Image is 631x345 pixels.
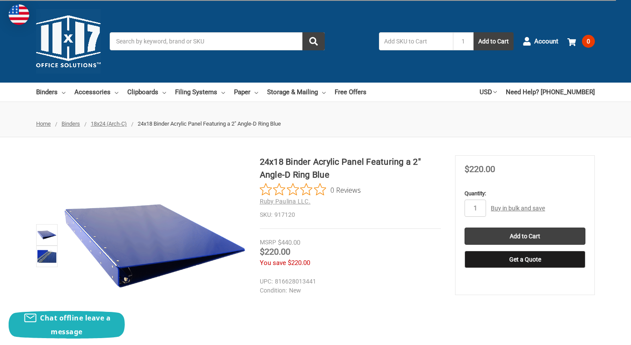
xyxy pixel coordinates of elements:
[260,259,286,267] span: You save
[36,9,101,74] img: 11x17.com
[260,183,361,196] button: Rated 0 out of 5 stars from 0 reviews. Jump to reviews.
[127,83,166,102] a: Clipboards
[234,83,258,102] a: Paper
[9,4,29,25] img: duty and tax information for United States
[260,155,441,181] h1: 24x18 Binder Acrylic Panel Featuring a 2" Angle-D Ring Blue
[62,120,80,127] a: Binders
[260,286,287,295] dt: Condition:
[278,239,300,246] span: $440.00
[9,311,125,339] button: Chat offline leave a message
[465,228,585,245] input: Add to Cart
[465,251,585,268] button: Get a Quote
[506,83,595,102] a: Need Help? [PHONE_NUMBER]
[582,35,595,48] span: 0
[534,37,558,46] span: Account
[260,277,437,286] dd: 816628013441
[40,313,111,336] span: Chat offline leave a message
[138,120,281,127] span: 24x18 Binder Acrylic Panel Featuring a 2" Angle-D Ring Blue
[175,83,225,102] a: Filing Systems
[330,183,361,196] span: 0 Reviews
[465,189,585,198] label: Quantity:
[36,83,65,102] a: Binders
[91,120,127,127] a: 18x24 (Arch-C)
[379,32,453,50] input: Add SKU to Cart
[260,198,311,205] a: Ruby Paulina LLC.
[37,225,56,244] img: 24x18 Binder Acrylic Panel Featuring a 2" Angle-D Ring Blue
[110,32,325,50] input: Search by keyword, brand or SKU
[491,205,545,212] a: Buy in bulk and save
[335,83,366,102] a: Free Offers
[37,247,56,266] img: 24x18 Binder Acrylic Panel Featuring a 2" Angle-D Ring Blue
[36,120,51,127] a: Home
[260,238,276,247] div: MSRP
[260,286,437,295] dd: New
[260,210,272,219] dt: SKU:
[567,30,595,52] a: 0
[288,259,310,267] span: $220.00
[260,246,290,257] span: $220.00
[523,30,558,52] a: Account
[465,164,495,174] span: $220.00
[480,83,497,102] a: USD
[474,32,514,50] button: Add to Cart
[267,83,326,102] a: Storage & Mailing
[260,210,441,219] dd: 917120
[74,83,118,102] a: Accessories
[260,277,273,286] dt: UPC:
[65,155,246,336] img: 24x18 Binder Acrylic Panel Featuring a 2" Angle-D Ring Blue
